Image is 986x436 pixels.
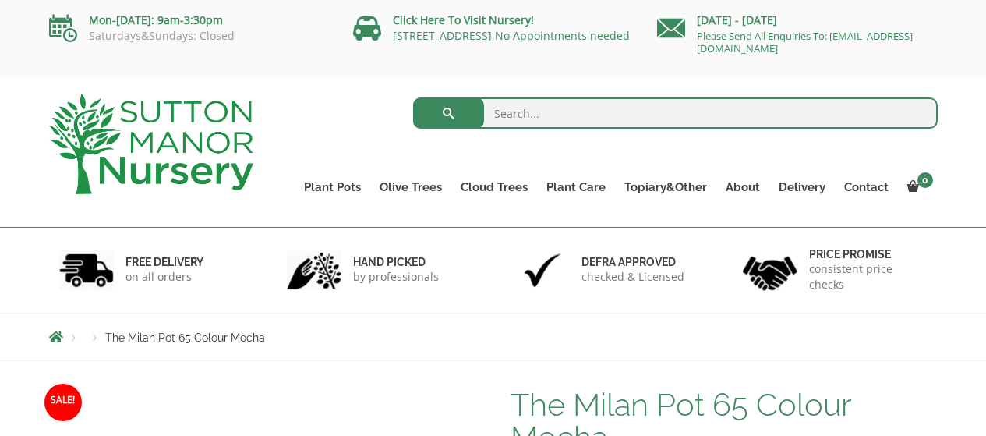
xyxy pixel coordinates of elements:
[917,172,933,188] span: 0
[451,176,537,198] a: Cloud Trees
[295,176,370,198] a: Plant Pots
[809,247,928,261] h6: Price promise
[49,30,330,42] p: Saturdays&Sundays: Closed
[615,176,716,198] a: Topiary&Other
[287,250,341,290] img: 2.jpg
[49,331,938,343] nav: Breadcrumbs
[49,94,253,194] img: logo
[353,255,439,269] h6: hand picked
[370,176,451,198] a: Olive Trees
[105,331,265,344] span: The Milan Pot 65 Colour Mocha
[769,176,835,198] a: Delivery
[59,250,114,290] img: 1.jpg
[581,255,684,269] h6: Defra approved
[125,255,203,269] h6: FREE DELIVERY
[393,12,534,27] a: Click Here To Visit Nursery!
[393,28,630,43] a: [STREET_ADDRESS] No Appointments needed
[835,176,898,198] a: Contact
[515,250,570,290] img: 3.jpg
[809,261,928,292] p: consistent price checks
[44,384,82,421] span: Sale!
[413,97,938,129] input: Search...
[537,176,615,198] a: Plant Care
[743,246,797,294] img: 4.jpg
[353,269,439,285] p: by professionals
[49,11,330,30] p: Mon-[DATE]: 9am-3:30pm
[125,269,203,285] p: on all orders
[716,176,769,198] a: About
[697,29,913,55] a: Please Send All Enquiries To: [EMAIL_ADDRESS][DOMAIN_NAME]
[657,11,938,30] p: [DATE] - [DATE]
[581,269,684,285] p: checked & Licensed
[898,176,938,198] a: 0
